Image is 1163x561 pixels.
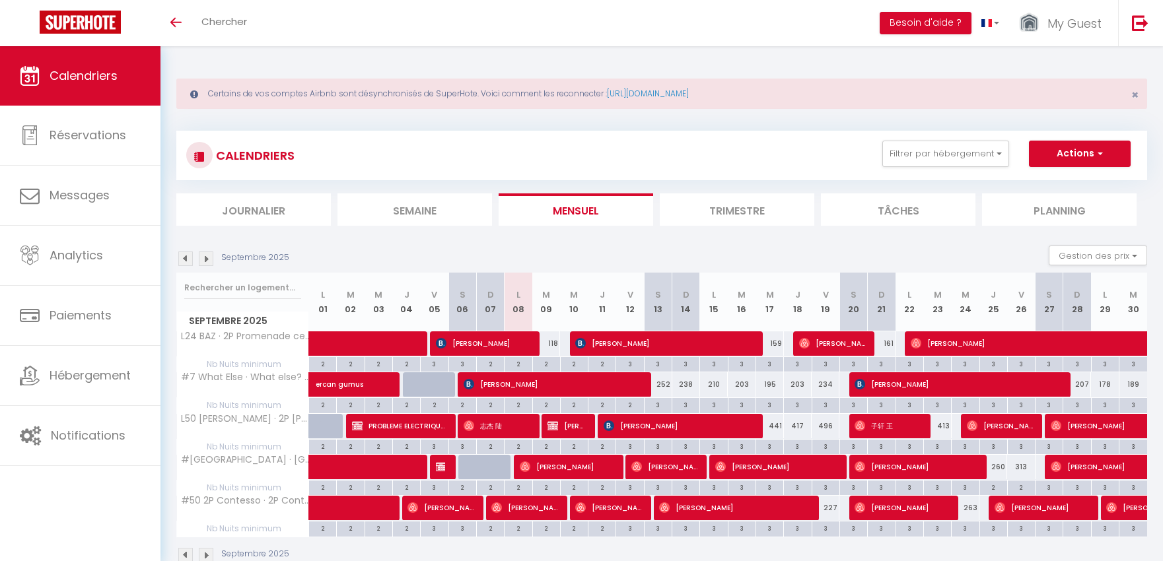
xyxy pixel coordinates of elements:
[812,398,839,411] div: 3
[321,288,325,301] abbr: L
[588,273,616,331] th: 11
[645,440,672,452] div: 3
[533,521,560,534] div: 2
[449,521,476,534] div: 3
[221,251,289,264] p: Septembre 2025
[756,331,784,356] div: 159
[896,480,923,493] div: 3
[1092,357,1119,370] div: 3
[464,372,643,397] span: [PERSON_NAME]
[309,440,336,452] div: 2
[347,288,355,301] abbr: M
[1132,15,1148,31] img: logout
[365,273,392,331] th: 03
[1008,357,1035,370] div: 3
[1119,273,1147,331] th: 30
[404,288,409,301] abbr: J
[1007,273,1035,331] th: 26
[952,398,979,411] div: 3
[980,480,1007,493] div: 2
[812,440,839,452] div: 3
[575,495,641,520] span: [PERSON_NAME]
[309,521,336,534] div: 2
[365,480,392,493] div: 2
[700,273,728,331] th: 15
[1103,288,1107,301] abbr: L
[184,276,301,300] input: Rechercher un logement...
[868,331,896,356] div: 161
[812,372,839,397] div: 234
[823,288,829,301] abbr: V
[221,548,289,560] p: Septembre 2025
[952,521,979,534] div: 3
[631,454,697,479] span: [PERSON_NAME]
[934,288,942,301] abbr: M
[644,372,672,397] div: 252
[756,480,783,493] div: 3
[868,521,895,534] div: 3
[1092,398,1119,411] div: 3
[176,193,331,226] li: Journalier
[50,67,118,84] span: Calendriers
[177,398,308,412] span: Nb Nuits minimum
[812,521,839,534] div: 3
[756,414,784,438] div: 441
[766,288,774,301] abbr: M
[505,273,532,331] th: 08
[477,398,504,411] div: 2
[756,273,784,331] th: 17
[672,273,700,331] th: 14
[995,495,1089,520] span: [PERSON_NAME]
[352,413,446,438] span: PROBLEME ELECTRIQUE BLOQUEE EN ATTENTE INTERVENTION
[1008,440,1035,452] div: 3
[855,495,949,520] span: [PERSON_NAME]
[588,440,616,452] div: 2
[1036,521,1063,534] div: 3
[728,440,756,452] div: 3
[309,480,336,493] div: 2
[337,440,364,452] div: 2
[795,288,800,301] abbr: J
[40,11,121,34] img: Super Booking
[532,331,560,356] div: 118
[309,357,336,370] div: 2
[177,521,308,536] span: Nb Nuits minimum
[1129,288,1137,301] abbr: M
[991,288,996,301] abbr: J
[868,398,895,411] div: 3
[201,15,247,28] span: Chercher
[952,480,979,493] div: 3
[533,480,560,493] div: 2
[213,141,295,170] h3: CALENDRIERS
[812,480,839,493] div: 3
[491,495,557,520] span: [PERSON_NAME]
[464,413,530,438] span: 志杰 陆
[1119,357,1147,370] div: 3
[561,357,588,370] div: 2
[365,357,392,370] div: 2
[1119,521,1147,534] div: 3
[50,367,131,383] span: Hébergement
[1092,521,1119,534] div: 3
[505,521,532,534] div: 2
[672,357,699,370] div: 3
[1074,288,1080,301] abbr: D
[784,521,811,534] div: 3
[588,398,616,411] div: 2
[179,414,311,424] span: L50 [PERSON_NAME] · 2P [PERSON_NAME] Vue Mer IloveNice/[GEOGRAPHIC_DATA] et [GEOGRAPHIC_DATA]
[50,127,126,143] span: Réservations
[784,398,811,411] div: 3
[588,357,616,370] div: 2
[561,440,588,452] div: 2
[952,440,979,452] div: 3
[1036,440,1063,452] div: 3
[851,288,857,301] abbr: S
[840,440,867,452] div: 3
[616,480,643,493] div: 3
[967,413,1033,438] span: [PERSON_NAME]
[1007,455,1035,479] div: 313
[407,495,474,520] span: [PERSON_NAME]
[477,357,504,370] div: 2
[616,440,643,452] div: 3
[659,495,810,520] span: [PERSON_NAME]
